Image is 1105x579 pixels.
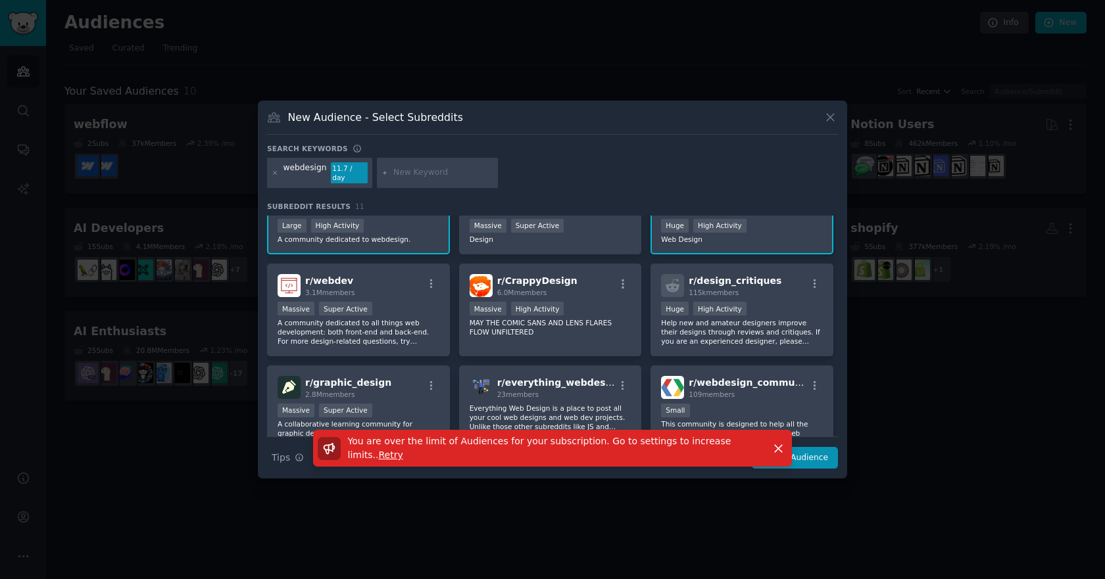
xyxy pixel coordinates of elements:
input: New Keyword [393,167,493,179]
p: A community dedicated to webdesign. [278,235,439,244]
div: Huge [661,219,689,233]
div: Super Active [319,404,372,417]
span: 23 members [497,390,539,398]
p: Design [470,235,631,244]
span: Subreddit Results [267,202,351,211]
div: High Activity [311,219,364,233]
div: Large [278,219,307,233]
div: Massive [278,302,314,315]
img: everything_webdesign [470,376,493,399]
div: Huge [661,302,689,315]
div: High Activity [511,302,564,315]
span: You are over the limit of Audiences for your subscription. Go to settings to increase limits. . [348,436,731,460]
div: Massive [470,302,506,315]
div: 11.7 / day [331,162,368,183]
img: webdesign_community [661,376,684,399]
h3: New Audience - Select Subreddits [288,110,463,124]
p: Help new and amateur designers improve their designs through reviews and critiques. If you are an... [661,318,823,346]
span: 6.0M members [497,289,547,296]
div: High Activity [693,302,747,315]
span: r/ graphic_design [305,377,391,388]
div: Massive [470,219,506,233]
span: 2.8M members [305,390,355,398]
h3: Search keywords [267,144,348,153]
span: 109 members [689,390,735,398]
img: graphic_design [278,376,301,399]
span: 11 [355,202,364,210]
p: Everything Web Design is a place to post all your cool web designs and web dev projects. Unlike t... [470,404,631,431]
span: 3.1M members [305,289,355,296]
div: webdesign [283,162,327,183]
span: r/ everything_webdesign [497,377,622,388]
p: A collaborative learning community for graphic designers at any stage, focused on education, ment... [278,419,439,447]
img: CrappyDesign [470,274,493,297]
span: r/ webdev [305,275,353,286]
p: A community dedicated to all things web development: both front-end and back-end. For more design... [278,318,439,346]
span: 115k members [689,289,739,296]
p: This community is designed to help all the web designers. & Building effective web design team. [661,419,823,447]
p: Web Design [661,235,823,244]
div: Small [661,404,689,417]
span: r/ design_critiques [689,275,781,286]
p: MAY THE COMIC SANS AND LENS FLARES FLOW UNFILTERED [470,318,631,336]
div: Super Active [511,219,564,233]
img: webdev [278,274,301,297]
span: r/ CrappyDesign [497,275,577,286]
div: Massive [278,404,314,417]
div: Super Active [319,302,372,315]
div: High Activity [693,219,747,233]
span: r/ webdesign_community [689,377,815,388]
span: Retry [379,450,403,460]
